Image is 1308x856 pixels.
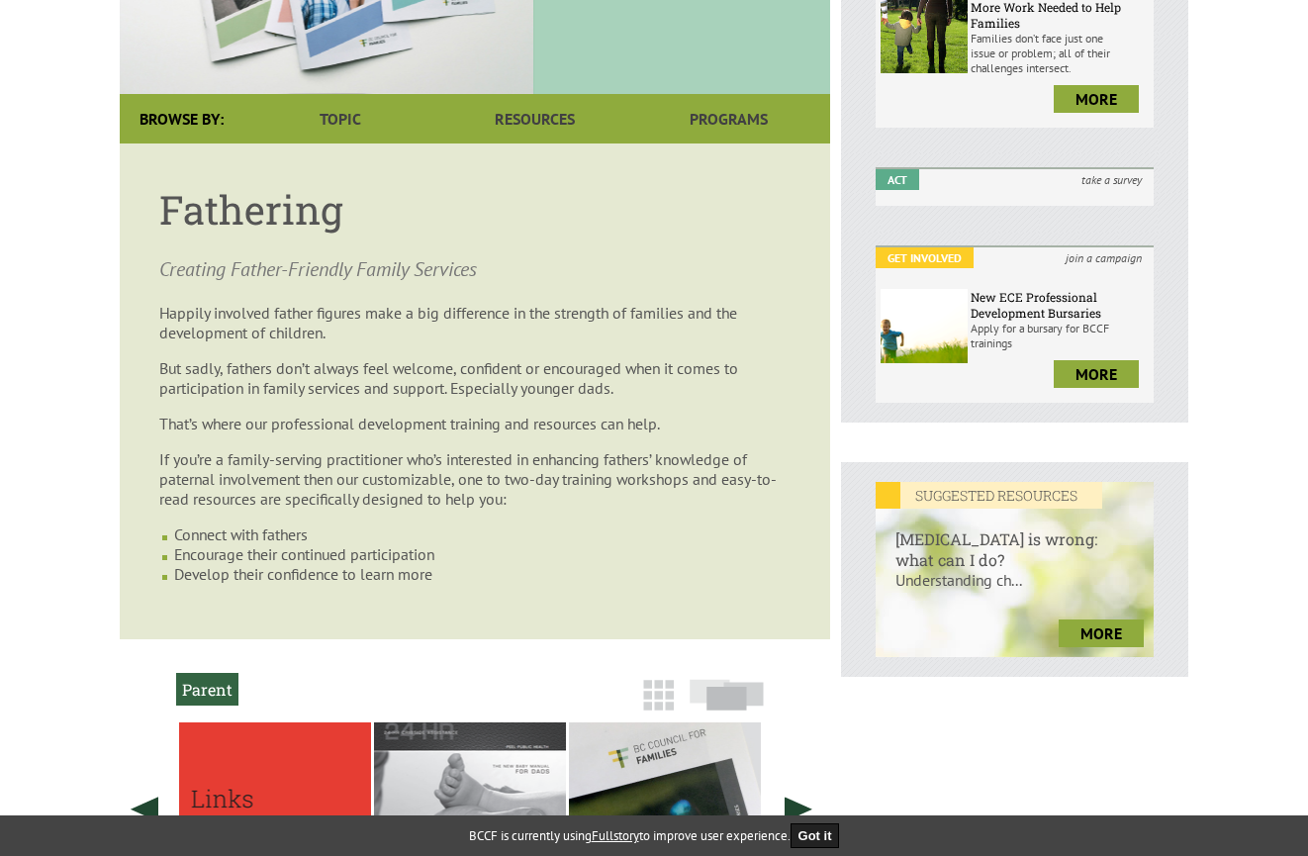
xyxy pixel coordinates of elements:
[159,414,791,433] p: That’s where our professional development training and resources can help.
[876,482,1102,509] em: SUGGESTED RESOURCES
[876,247,974,268] em: Get Involved
[120,94,243,143] div: Browse By:
[176,673,238,706] h2: Parent
[791,823,840,848] button: Got it
[684,689,770,720] a: Slide View
[690,679,764,711] img: slide-icon.png
[1059,619,1144,647] a: more
[243,94,437,143] a: Topic
[592,827,639,844] a: Fullstory
[876,570,1154,610] p: Understanding ch...
[159,303,791,342] p: Happily involved father figures make a big difference in the strength of families and the develop...
[159,358,791,398] p: But sadly, fathers don’t always feel welcome, confident or encouraged when it comes to participat...
[174,564,791,584] li: Develop their confidence to learn more
[971,321,1149,350] p: Apply for a bursary for BCCF trainings
[971,31,1149,75] p: Families don’t face just one issue or problem; all of their challenges intersect.
[159,449,791,509] p: If you’re a family-serving practitioner who’s interested in enhancing fathers’ knowledge of pater...
[1054,247,1154,268] i: join a campaign
[637,689,680,720] a: Grid View
[1054,85,1139,113] a: more
[159,183,791,236] h1: Fathering
[632,94,826,143] a: Programs
[876,509,1154,570] h6: [MEDICAL_DATA] is wrong: what can I do?
[174,524,791,544] li: Connect with fathers
[1054,360,1139,388] a: more
[971,289,1149,321] h6: New ECE Professional Development Bursaries
[159,255,791,283] p: Creating Father-Friendly Family Services
[174,544,791,564] li: Encourage their continued participation
[1070,169,1154,190] i: take a survey
[876,169,919,190] em: Act
[437,94,631,143] a: Resources
[643,680,674,711] img: grid-icon.png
